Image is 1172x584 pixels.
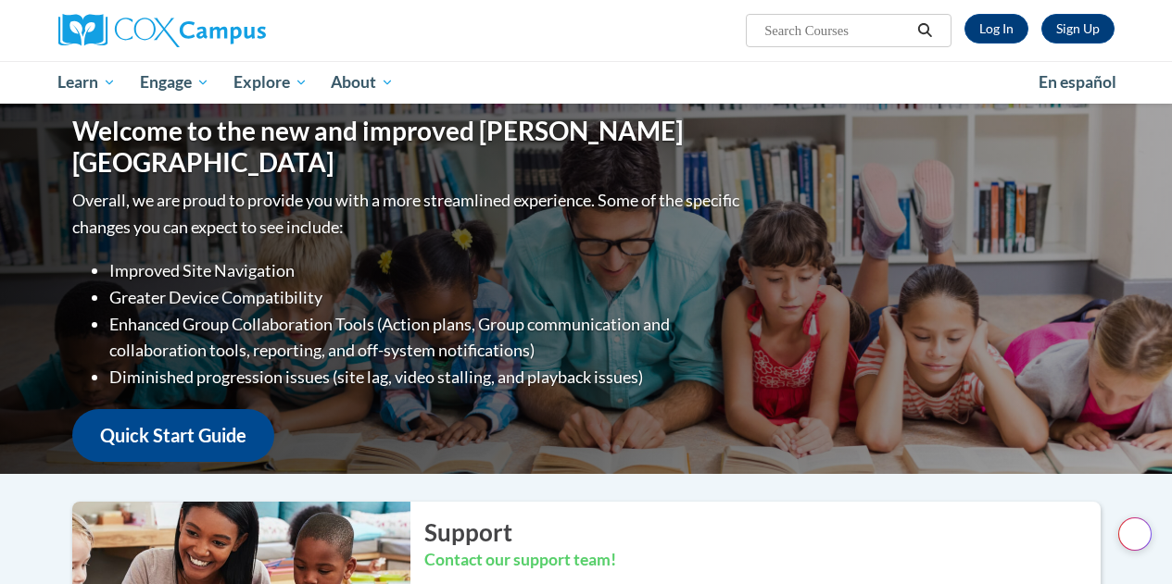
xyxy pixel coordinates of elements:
img: Cox Campus [58,14,266,47]
p: Overall, we are proud to provide you with a more streamlined experience. Some of the specific cha... [72,187,744,241]
span: Engage [140,71,209,93]
li: Improved Site Navigation [109,257,744,284]
h1: Welcome to the new and improved [PERSON_NAME][GEOGRAPHIC_DATA] [72,116,744,178]
span: En español [1039,72,1116,92]
a: Quick Start Guide [72,409,274,462]
span: Explore [233,71,308,93]
div: Main menu [44,61,1128,104]
h3: Contact our support team! [424,549,1101,572]
span: About [331,71,394,93]
h2: Support [424,516,1101,549]
a: Learn [46,61,129,104]
button: Search [911,19,939,42]
li: Enhanced Group Collaboration Tools (Action plans, Group communication and collaboration tools, re... [109,311,744,365]
a: Log In [964,14,1028,43]
a: Engage [128,61,221,104]
a: About [319,61,406,104]
span: Learn [57,71,116,93]
a: En español [1027,63,1128,102]
li: Diminished progression issues (site lag, video stalling, and playback issues) [109,364,744,391]
a: Explore [221,61,320,104]
input: Search Courses [762,19,911,42]
li: Greater Device Compatibility [109,284,744,311]
a: Cox Campus [58,14,392,47]
a: Register [1041,14,1115,43]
